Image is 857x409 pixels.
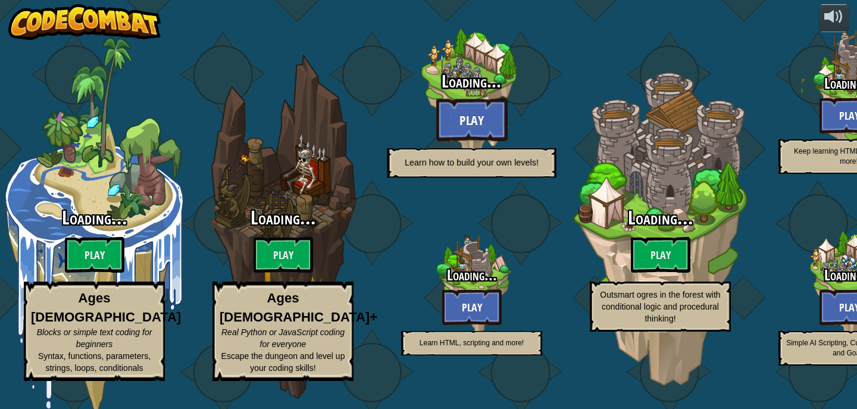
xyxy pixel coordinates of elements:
span: Outsmart ogres in the forest with conditional logic and procedural thinking! [600,290,720,323]
strong: Ages [DEMOGRAPHIC_DATA]+ [220,291,377,324]
span: Syntax, functions, parameters, strings, loops, conditionals [38,351,151,373]
span: Escape the dungeon and level up your coding skills! [221,351,345,373]
btn: Play [65,237,124,273]
btn: Play [631,237,690,273]
span: Real Python or JavaScript coding for everyone [221,327,345,349]
img: CodeCombat - Learn how to code by playing a game [8,4,161,40]
span: Loading... [62,205,127,230]
span: Loading... [251,205,316,230]
span: Loading... [447,265,497,285]
strong: Ages [DEMOGRAPHIC_DATA] [31,291,181,324]
div: Complete previous world to unlock [377,192,566,380]
span: Learn HTML, scripting and more! [420,339,524,347]
span: Loading... [442,69,502,93]
span: Blocks or simple text coding for beginners [37,327,152,349]
span: Loading... [628,205,693,230]
btn: Play [436,98,508,141]
btn: Play [254,237,313,273]
button: Adjust volume [819,4,849,32]
btn: Play [442,289,502,325]
span: Learn how to build your own levels! [405,157,539,167]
